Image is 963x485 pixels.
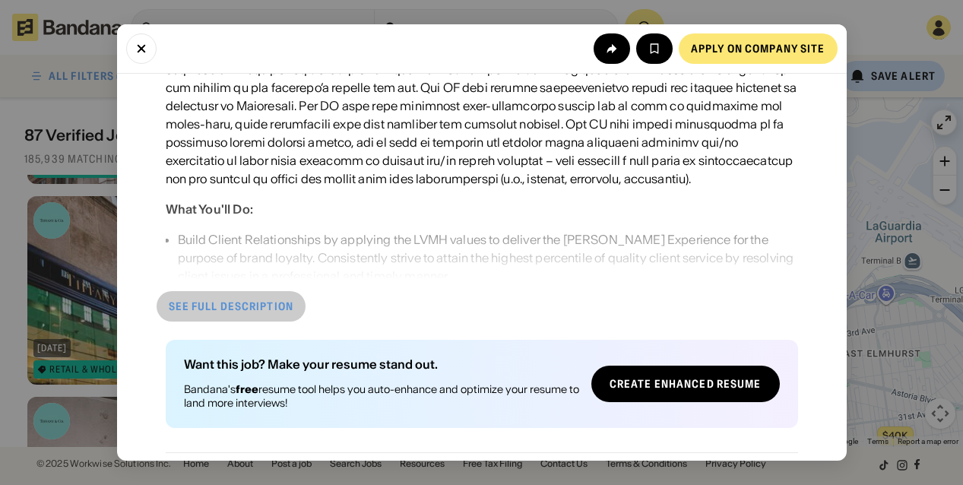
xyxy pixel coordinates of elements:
div: Build Client Relationships by applying the LVMH values to deliver the [PERSON_NAME] Experience fo... [178,230,798,285]
div: See full description [169,301,293,312]
div: Apply on company site [691,43,825,54]
div: Create Enhanced Resume [610,379,762,389]
div: What You'll Do: [166,201,253,217]
b: free [236,382,258,396]
button: Close [126,33,157,64]
div: Want this job? Make your resume stand out. [184,358,579,370]
div: Bandana's resume tool helps you auto-enhance and optimize your resume to land more interviews! [184,382,579,410]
